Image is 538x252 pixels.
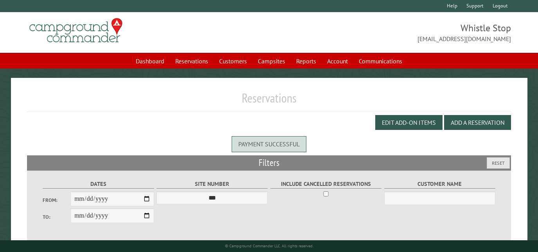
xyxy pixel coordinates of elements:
img: Campground Commander [27,15,125,46]
a: Customers [214,54,252,68]
a: Reservations [171,54,213,68]
h2: Filters [27,155,511,170]
label: Dates [43,180,154,189]
label: Customer Name [384,180,495,189]
span: Whistle Stop [EMAIL_ADDRESS][DOMAIN_NAME] [269,22,511,43]
a: Dashboard [131,54,169,68]
div: Payment successful [232,136,306,152]
label: To: [43,213,70,221]
label: Include Cancelled Reservations [270,180,381,189]
button: Reset [487,157,510,169]
button: Edit Add-on Items [375,115,443,130]
a: Communications [354,54,407,68]
small: © Campground Commander LLC. All rights reserved. [225,243,313,248]
h1: Reservations [27,90,511,112]
label: Site Number [157,180,268,189]
a: Reports [291,54,321,68]
a: Account [322,54,353,68]
label: From: [43,196,70,204]
button: Add a Reservation [444,115,511,130]
a: Campsites [253,54,290,68]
